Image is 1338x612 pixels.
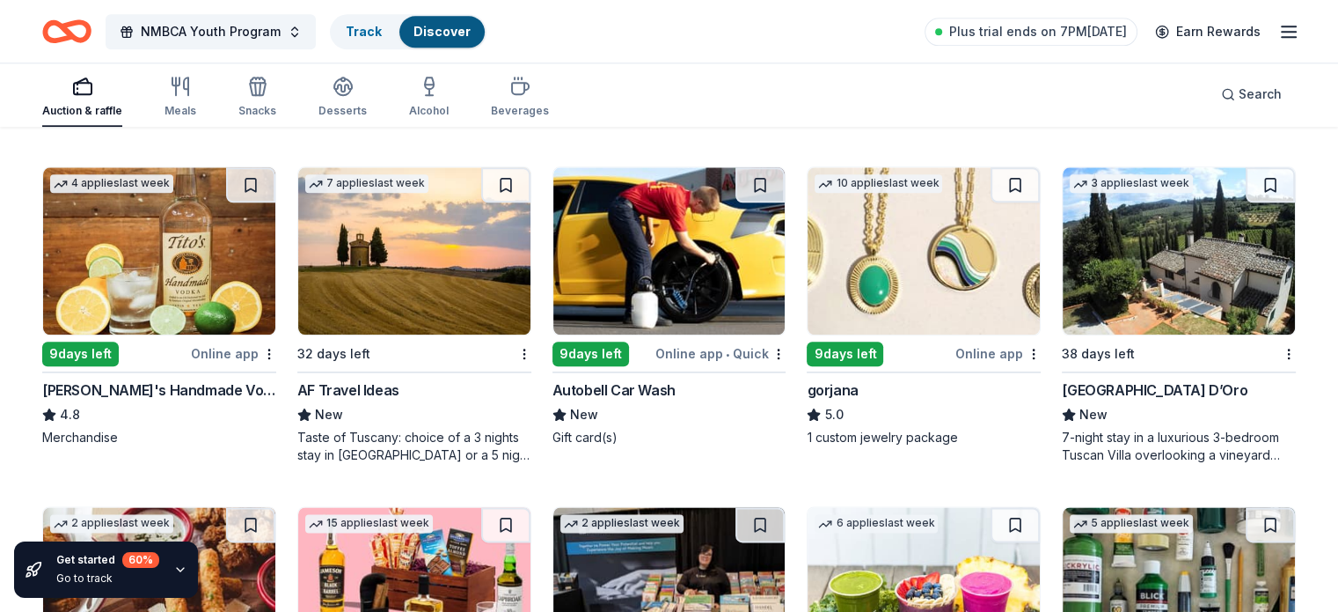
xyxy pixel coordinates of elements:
[552,342,629,366] div: 9 days left
[238,104,276,118] div: Snacks
[191,343,276,365] div: Online app
[42,429,276,446] div: Merchandise
[305,514,433,533] div: 15 applies last week
[42,342,119,366] div: 9 days left
[552,429,786,446] div: Gift card(s)
[413,24,471,39] a: Discover
[56,552,159,568] div: Get started
[552,380,676,401] div: Autobell Car Wash
[43,167,275,335] img: Image for Tito's Handmade Vodka
[824,404,843,425] span: 5.0
[955,343,1041,365] div: Online app
[238,69,276,127] button: Snacks
[297,343,370,365] div: 32 days left
[305,174,428,193] div: 7 applies last week
[122,552,159,568] div: 60 %
[330,14,486,49] button: TrackDiscover
[50,514,173,533] div: 2 applies last week
[298,167,530,335] img: Image for AF Travel Ideas
[42,166,276,446] a: Image for Tito's Handmade Vodka4 applieslast week9days leftOnline app[PERSON_NAME]'s Handmade Vod...
[409,104,449,118] div: Alcohol
[297,429,531,464] div: Taste of Tuscany: choice of a 3 nights stay in [GEOGRAPHIC_DATA] or a 5 night stay in [GEOGRAPHIC...
[1239,84,1282,105] span: Search
[570,404,598,425] span: New
[655,343,786,365] div: Online app Quick
[807,380,858,401] div: gorjana
[1079,404,1108,425] span: New
[141,21,281,42] span: NMBCA Youth Program
[165,104,196,118] div: Meals
[42,11,91,52] a: Home
[409,69,449,127] button: Alcohol
[297,380,399,401] div: AF Travel Ideas
[1207,77,1296,112] button: Search
[42,69,122,127] button: Auction & raffle
[297,166,531,464] a: Image for AF Travel Ideas7 applieslast week32 days leftAF Travel IdeasNewTaste of Tuscany: choice...
[491,104,549,118] div: Beverages
[815,514,938,533] div: 6 applies last week
[1063,167,1295,335] img: Image for Villa Sogni D’Oro
[165,69,196,127] button: Meals
[552,166,786,446] a: Image for Autobell Car Wash9days leftOnline app•QuickAutobell Car WashNewGift card(s)
[491,69,549,127] button: Beverages
[808,167,1040,335] img: Image for gorjana
[815,174,942,193] div: 10 applies last week
[1062,380,1247,401] div: [GEOGRAPHIC_DATA] D’Oro
[56,571,159,586] div: Go to track
[925,18,1137,46] a: Plus trial ends on 7PM[DATE]
[560,514,684,533] div: 2 applies last week
[1062,343,1135,365] div: 38 days left
[553,167,786,335] img: Image for Autobell Car Wash
[346,24,382,39] a: Track
[318,69,367,127] button: Desserts
[1062,166,1296,464] a: Image for Villa Sogni D’Oro3 applieslast week38 days left[GEOGRAPHIC_DATA] D’OroNew7-night stay i...
[1070,174,1193,193] div: 3 applies last week
[807,166,1041,446] a: Image for gorjana10 applieslast week9days leftOnline appgorjana5.01 custom jewelry package
[60,404,80,425] span: 4.8
[807,342,883,366] div: 9 days left
[807,429,1041,446] div: 1 custom jewelry package
[50,174,173,193] div: 4 applies last week
[106,14,316,49] button: NMBCA Youth Program
[1070,514,1193,533] div: 5 applies last week
[949,21,1127,42] span: Plus trial ends on 7PM[DATE]
[42,104,122,118] div: Auction & raffle
[1062,429,1296,464] div: 7-night stay in a luxurious 3-bedroom Tuscan Villa overlooking a vineyard and the ancient walled ...
[726,347,729,361] span: •
[42,380,276,401] div: [PERSON_NAME]'s Handmade Vodka
[1144,16,1271,48] a: Earn Rewards
[318,104,367,118] div: Desserts
[315,404,343,425] span: New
